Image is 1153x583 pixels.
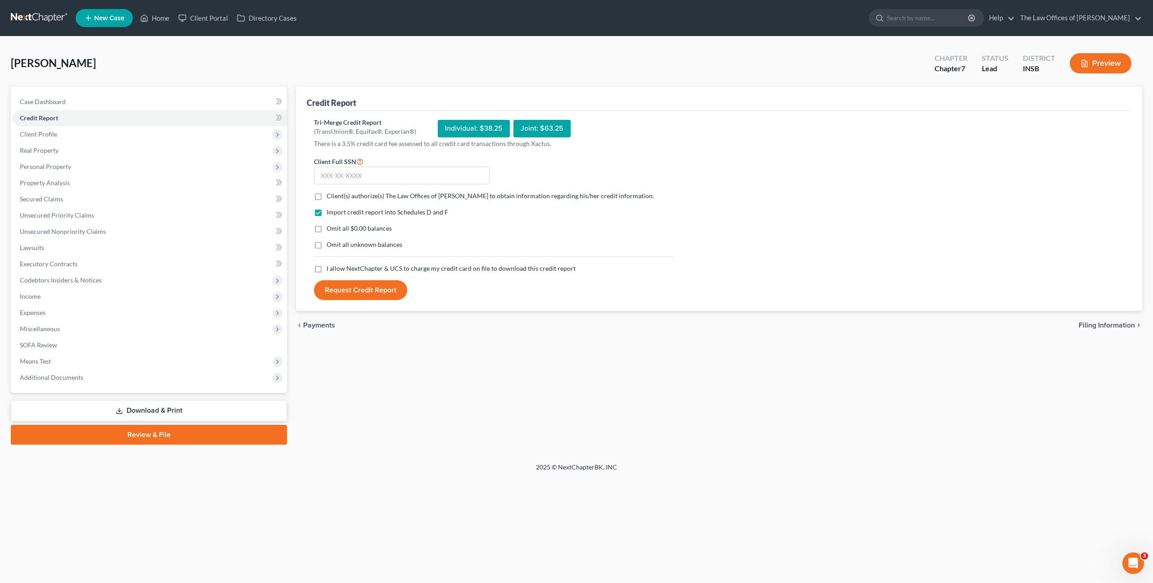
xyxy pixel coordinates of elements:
span: Unsecured Nonpriority Claims [20,228,106,235]
div: 2025 © NextChapterBK, INC [320,463,833,479]
span: Credit Report [20,114,58,122]
span: Means Test [20,357,51,365]
a: Case Dashboard [13,94,287,110]
div: (TransUnion®, Equifax®, Experian®) [314,127,416,136]
span: Omit all unknown balances [327,241,402,248]
div: Joint: $63.25 [513,120,571,137]
input: XXX-XX-XXXX [314,167,490,185]
a: SOFA Review [13,337,287,353]
div: Chapter [935,64,967,74]
button: Request Credit Report [314,280,407,300]
a: The Law Offices of [PERSON_NAME] [1016,10,1142,26]
span: Miscellaneous [20,325,60,332]
span: Expenses [20,309,45,316]
a: Home [136,10,174,26]
span: Codebtors Insiders & Notices [20,276,102,284]
p: There is a 3.5% credit card fee assessed to all credit card transactions through Xactus. [314,139,674,148]
div: Chapter [935,53,967,64]
span: Client Profile [20,130,57,138]
span: Import credit report into Schedules D and F [327,208,448,216]
span: Income [20,292,41,300]
iframe: Intercom live chat [1122,552,1144,574]
a: Executory Contracts [13,256,287,272]
div: Status [982,53,1008,64]
div: INSB [1023,64,1055,74]
a: Download & Print [11,400,287,421]
span: Client(s) authorize(s) The Law Offices of [PERSON_NAME] to obtain information regarding his/her c... [327,192,654,200]
a: Review & File [11,425,287,445]
span: Case Dashboard [20,98,66,105]
input: Search by name... [887,9,969,26]
span: Omit all $0.00 balances [327,224,392,232]
div: Credit Report [307,97,356,108]
button: chevron_left Payments [296,322,335,329]
a: Secured Claims [13,191,287,207]
div: Individual: $38.25 [438,120,510,137]
span: Secured Claims [20,195,63,203]
span: 3 [1141,552,1148,560]
a: Client Portal [174,10,232,26]
span: 7 [961,64,965,73]
span: Executory Contracts [20,260,77,268]
span: New Case [94,15,124,22]
a: Credit Report [13,110,287,126]
i: chevron_left [296,322,303,329]
a: Unsecured Nonpriority Claims [13,223,287,240]
span: I allow NextChapter & UCS to charge my credit card on file to download this credit report [327,264,576,272]
span: [PERSON_NAME] [11,56,96,69]
span: Client Full SSN [314,158,356,165]
span: Lawsuits [20,244,44,251]
span: Filing Information [1079,322,1135,329]
a: Lawsuits [13,240,287,256]
span: Unsecured Priority Claims [20,211,94,219]
a: Directory Cases [232,10,301,26]
button: Preview [1070,53,1131,73]
div: Tri-Merge Credit Report [314,118,416,127]
a: Property Analysis [13,175,287,191]
div: District [1023,53,1055,64]
i: chevron_right [1135,322,1142,329]
span: Additional Documents [20,373,83,381]
span: Personal Property [20,163,71,170]
button: Filing Information chevron_right [1079,322,1142,329]
a: Help [985,10,1015,26]
span: Real Property [20,146,59,154]
span: SOFA Review [20,341,57,349]
span: Payments [303,322,335,329]
a: Unsecured Priority Claims [13,207,287,223]
span: Property Analysis [20,179,70,187]
div: Lead [982,64,1008,74]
